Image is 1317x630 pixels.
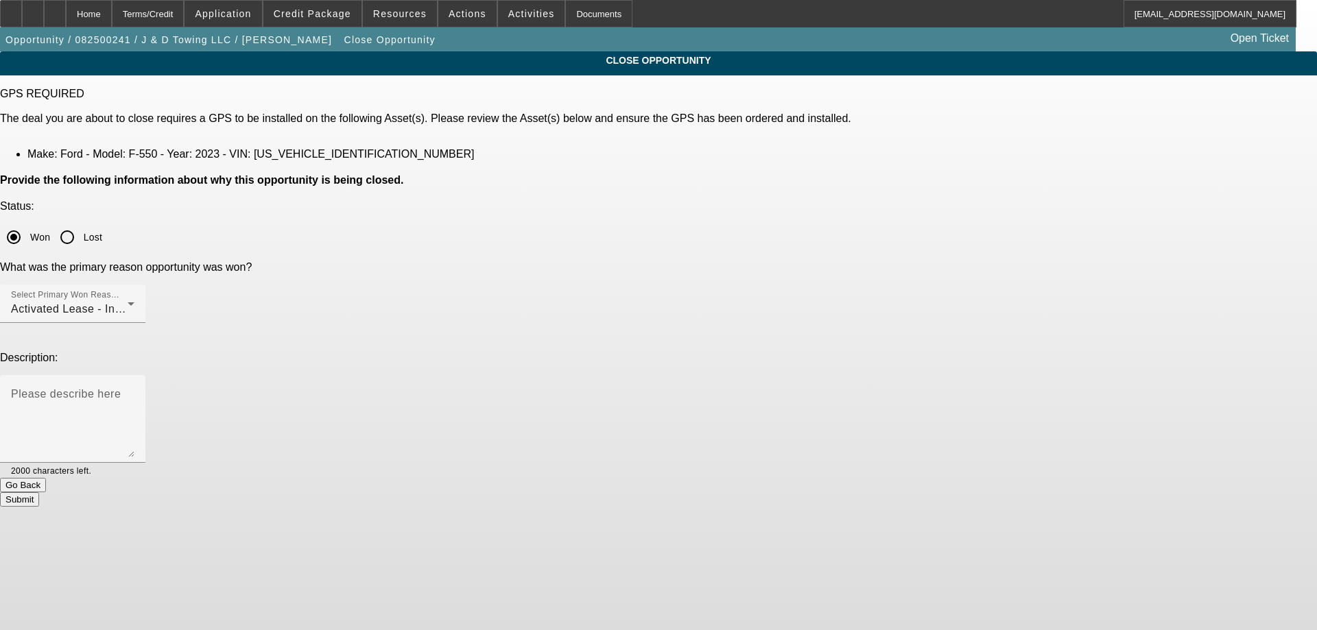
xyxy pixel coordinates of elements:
[498,1,565,27] button: Activities
[344,34,436,45] span: Close Opportunity
[195,8,251,19] span: Application
[363,1,437,27] button: Resources
[11,463,91,478] mat-hint: 2000 characters left.
[11,388,121,400] mat-label: Please describe here
[11,303,173,315] span: Activated Lease - In LeasePlus
[185,1,261,27] button: Application
[373,8,427,19] span: Resources
[27,230,50,244] label: Won
[10,55,1307,66] span: CLOSE OPPORTUNITY
[263,1,361,27] button: Credit Package
[81,230,102,244] label: Lost
[274,8,351,19] span: Credit Package
[508,8,555,19] span: Activities
[1225,27,1294,50] a: Open Ticket
[438,1,497,27] button: Actions
[341,27,439,52] button: Close Opportunity
[27,148,1317,160] li: Make: Ford - Model: F-550 - Year: 2023 - VIN: [US_VEHICLE_IDENTIFICATION_NUMBER]
[5,34,332,45] span: Opportunity / 082500241 / J & D Towing LLC / [PERSON_NAME]
[449,8,486,19] span: Actions
[11,291,121,300] mat-label: Select Primary Won Reason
